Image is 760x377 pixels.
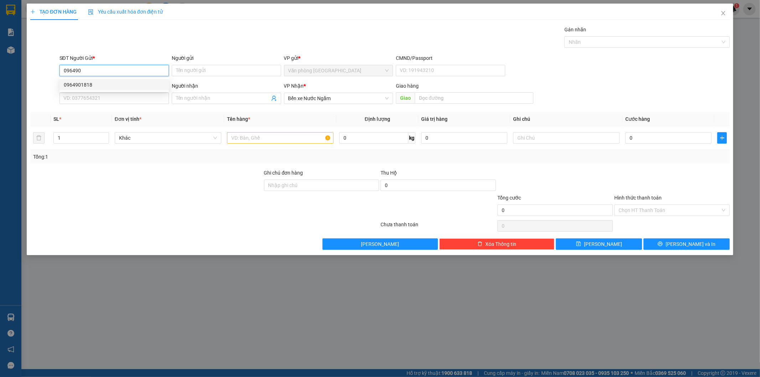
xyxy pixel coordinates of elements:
span: Khác [119,133,217,143]
span: Định lượng [365,116,390,122]
span: Bến xe Nước Ngầm [288,93,389,104]
input: Ghi chú đơn hàng [264,180,379,191]
button: Close [713,4,733,24]
div: Chưa thanh toán [380,221,497,233]
span: Yêu cầu xuất hóa đơn điện tử [88,9,163,15]
input: Ghi Chú [513,132,620,144]
span: Văn phòng Đà Lạt [288,65,389,76]
span: [PERSON_NAME] và In [666,240,715,248]
button: [PERSON_NAME] [322,238,438,250]
div: Người nhận [172,82,281,90]
div: SĐT Người Gửi [60,54,169,62]
span: VP Nhận [284,83,304,89]
span: delete [477,241,482,247]
label: Hình thức thanh toán [614,195,662,201]
th: Ghi chú [510,112,622,126]
span: user-add [271,95,277,101]
span: save [576,241,581,247]
span: close [720,10,726,16]
input: VD: Bàn, Ghế [227,132,334,144]
span: Cước hàng [625,116,650,122]
span: [PERSON_NAME] [584,240,622,248]
button: deleteXóa Thông tin [439,238,555,250]
span: Giao hàng [396,83,419,89]
button: printer[PERSON_NAME] và In [643,238,730,250]
span: Giá trị hàng [421,116,448,122]
div: Người gửi [172,54,281,62]
div: 0964901818 [64,81,165,89]
div: 0964901818 [60,79,169,91]
span: Tên hàng [227,116,250,122]
span: kg [408,132,415,144]
button: plus [717,132,727,144]
div: VP gửi [284,54,393,62]
img: icon [88,9,94,15]
label: Ghi chú đơn hàng [264,170,303,176]
input: Dọc đường [415,92,533,104]
span: Thu Hộ [381,170,397,176]
div: Tổng: 1 [33,153,293,161]
button: save[PERSON_NAME] [556,238,642,250]
span: Tổng cước [497,195,521,201]
span: Đơn vị tính [115,116,141,122]
button: delete [33,132,45,144]
span: Xóa Thông tin [485,240,516,248]
span: Giao [396,92,415,104]
div: CMND/Passport [396,54,505,62]
span: printer [658,241,663,247]
span: plus [718,135,727,141]
span: SL [53,116,59,122]
span: plus [30,9,35,14]
label: Gán nhãn [564,27,586,32]
input: 0 [421,132,507,144]
span: TẠO ĐƠN HÀNG [30,9,77,15]
span: [PERSON_NAME] [361,240,399,248]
